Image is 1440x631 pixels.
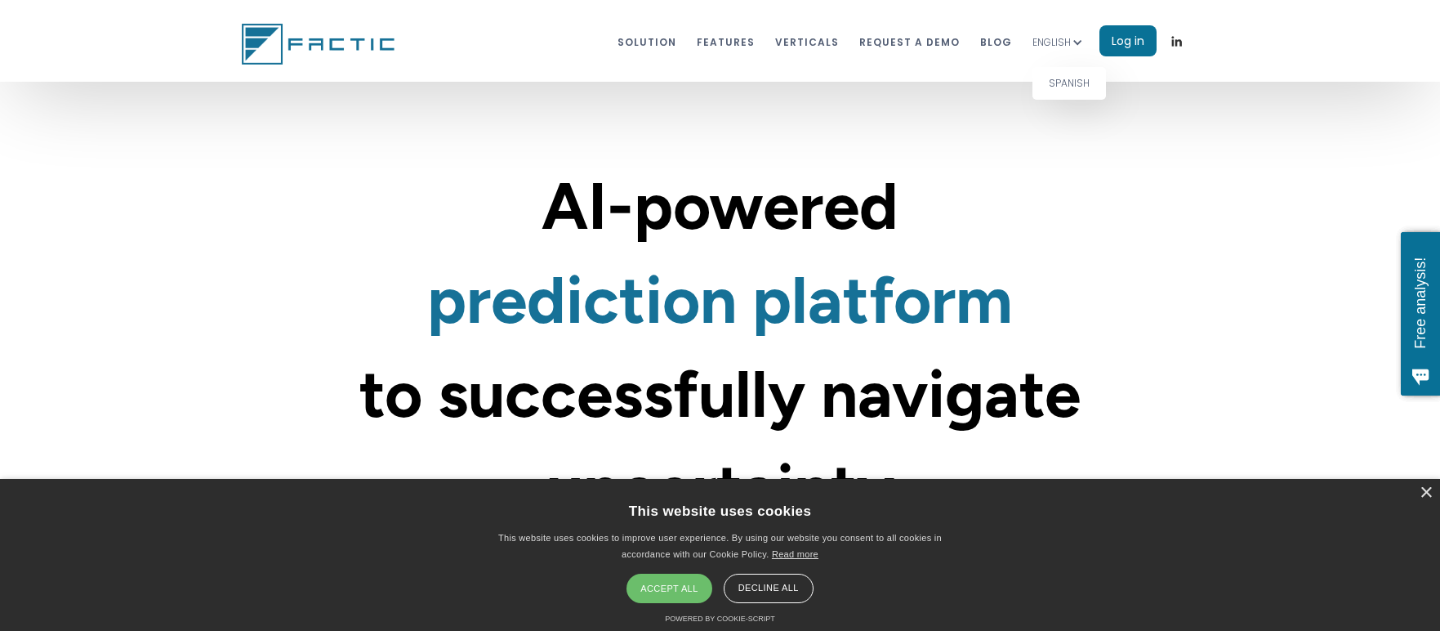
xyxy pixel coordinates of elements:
[1032,67,1106,100] nav: ENGLISH
[1032,67,1106,100] a: SPANISH
[980,26,1012,56] a: blog
[859,26,960,56] a: REQUEST A DEMO
[617,26,676,56] a: Solution
[359,167,1081,527] span: AI-powered to successfully navigate uncertainty
[1099,25,1157,56] a: Log in
[1032,34,1071,51] div: ENGLISH
[427,261,1013,339] strong: prediction platform ‍
[1032,16,1099,67] div: ENGLISH
[775,26,839,56] a: VERTICALS
[697,26,755,56] a: features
